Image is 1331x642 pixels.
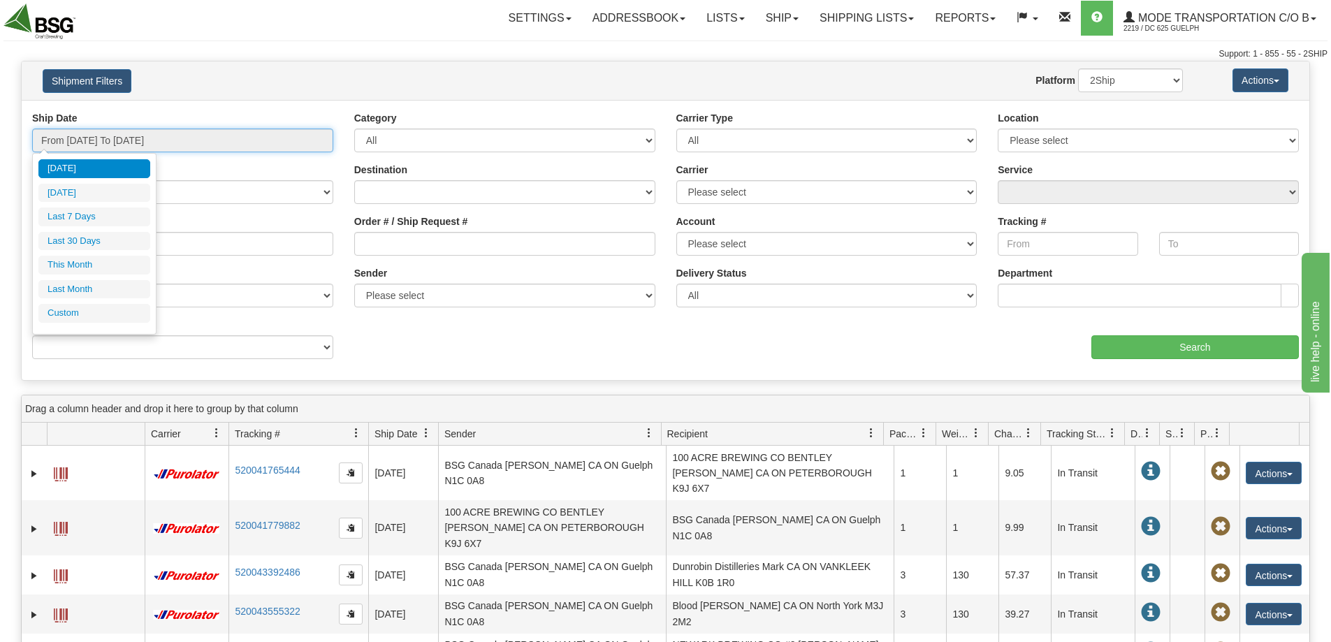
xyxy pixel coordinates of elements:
[998,163,1033,177] label: Service
[1113,1,1327,36] a: Mode Transportation c/o B 2219 / DC 625 Guelph
[38,304,150,323] li: Custom
[235,606,300,617] a: 520043555322
[998,594,1051,634] td: 39.27
[3,48,1328,60] div: Support: 1 - 855 - 55 - 2SHIP
[1246,462,1302,484] button: Actions
[676,266,747,280] label: Delivery Status
[205,421,228,445] a: Carrier filter column settings
[1246,603,1302,625] button: Actions
[1017,421,1040,445] a: Charge filter column settings
[43,69,131,93] button: Shipment Filters
[1211,462,1230,481] span: Pickup Not Assigned
[1211,603,1230,622] span: Pickup Not Assigned
[354,163,407,177] label: Destination
[368,555,438,594] td: [DATE]
[38,256,150,275] li: This Month
[1047,427,1107,441] span: Tracking Status
[22,395,1309,423] div: grid grouping header
[368,594,438,634] td: [DATE]
[38,159,150,178] li: [DATE]
[1135,12,1309,24] span: Mode Transportation c/o B
[924,1,1006,36] a: Reports
[1051,594,1135,634] td: In Transit
[859,421,883,445] a: Recipient filter column settings
[27,608,41,622] a: Expand
[54,516,68,538] a: Label
[998,446,1051,500] td: 9.05
[344,421,368,445] a: Tracking # filter column settings
[1211,564,1230,583] span: Pickup Not Assigned
[755,1,809,36] a: Ship
[1246,517,1302,539] button: Actions
[946,446,998,500] td: 1
[1246,564,1302,586] button: Actions
[38,207,150,226] li: Last 7 Days
[809,1,924,36] a: Shipping lists
[235,427,280,441] span: Tracking #
[1200,427,1212,441] span: Pickup Status
[368,446,438,500] td: [DATE]
[1211,517,1230,537] span: Pickup Not Assigned
[894,500,946,555] td: 1
[54,602,68,625] a: Label
[32,111,78,125] label: Ship Date
[414,421,438,445] a: Ship Date filter column settings
[964,421,988,445] a: Weight filter column settings
[889,427,919,441] span: Packages
[1091,335,1299,359] input: Search
[498,1,582,36] a: Settings
[1141,462,1161,481] span: In Transit
[667,427,708,441] span: Recipient
[1299,249,1330,392] iframe: chat widget
[235,520,300,531] a: 520041779882
[666,555,894,594] td: Dunrobin Distilleries Mark CA ON VANKLEEK HILL K0B 1R0
[235,567,300,578] a: 520043392486
[339,462,363,483] button: Copy to clipboard
[998,500,1051,555] td: 9.99
[368,500,438,555] td: [DATE]
[438,500,666,555] td: 100 ACRE BREWING CO BENTLEY [PERSON_NAME] CA ON PETERBOROUGH K9J 6X7
[676,111,733,125] label: Carrier Type
[666,446,894,500] td: 100 ACRE BREWING CO BENTLEY [PERSON_NAME] CA ON PETERBOROUGH K9J 6X7
[235,465,300,476] a: 520041765444
[339,564,363,585] button: Copy to clipboard
[1100,421,1124,445] a: Tracking Status filter column settings
[151,610,222,620] img: 11 - Purolator
[676,214,715,228] label: Account
[151,571,222,581] img: 11 - Purolator
[946,594,998,634] td: 130
[1170,421,1194,445] a: Shipment Issues filter column settings
[438,555,666,594] td: BSG Canada [PERSON_NAME] CA ON Guelph N1C 0A8
[1232,68,1288,92] button: Actions
[894,446,946,500] td: 1
[54,461,68,483] a: Label
[151,469,222,479] img: 11 - Purolator
[666,500,894,555] td: BSG Canada [PERSON_NAME] CA ON Guelph N1C 0A8
[1130,427,1142,441] span: Delivery Status
[894,555,946,594] td: 3
[354,266,387,280] label: Sender
[994,427,1024,441] span: Charge
[38,184,150,203] li: [DATE]
[1035,73,1075,87] label: Platform
[1205,421,1229,445] a: Pickup Status filter column settings
[582,1,697,36] a: Addressbook
[942,427,971,441] span: Weight
[354,214,468,228] label: Order # / Ship Request #
[946,555,998,594] td: 130
[54,563,68,585] a: Label
[374,427,417,441] span: Ship Date
[666,594,894,634] td: Blood [PERSON_NAME] CA ON North York M3J 2M2
[946,500,998,555] td: 1
[1141,603,1161,622] span: In Transit
[912,421,936,445] a: Packages filter column settings
[998,555,1051,594] td: 57.37
[998,266,1052,280] label: Department
[339,604,363,625] button: Copy to clipboard
[1051,555,1135,594] td: In Transit
[1159,232,1299,256] input: To
[38,280,150,299] li: Last Month
[151,427,181,441] span: Carrier
[10,8,129,25] div: live help - online
[1165,427,1177,441] span: Shipment Issues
